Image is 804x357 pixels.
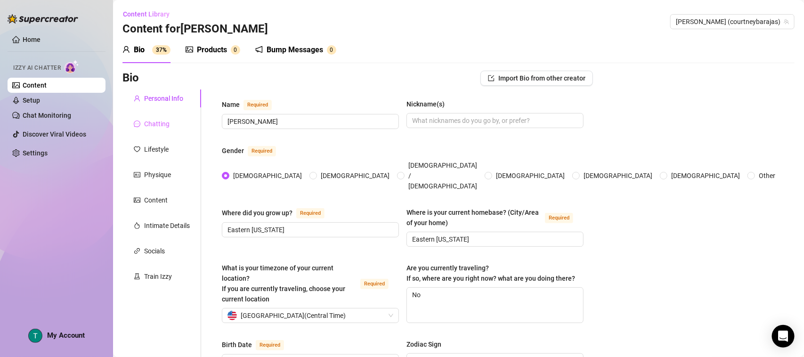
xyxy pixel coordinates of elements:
span: [DEMOGRAPHIC_DATA] / [DEMOGRAPHIC_DATA] [405,160,481,191]
input: Nickname(s) [412,115,576,126]
span: Content Library [123,10,170,18]
input: Where is your current homebase? (City/Area of your home) [412,234,576,244]
div: Where did you grow up? [222,208,292,218]
sup: 0 [231,45,240,55]
span: Required [545,213,573,223]
span: Other [755,170,779,181]
span: Required [256,340,284,350]
img: ACg8ocIjxxhmi44scYXRGpAe6LCcnMPDjS_2w6ck2itLCKPzCPteJg=s96-c [29,329,42,342]
div: Physique [144,170,171,180]
div: Train Izzy [144,271,172,282]
sup: 37% [152,45,171,55]
a: Discover Viral Videos [23,130,86,138]
div: Zodiac Sign [406,339,441,349]
a: Content [23,81,47,89]
label: Birth Date [222,339,294,350]
span: Required [248,146,276,156]
span: [DEMOGRAPHIC_DATA] [580,170,656,181]
span: user [134,95,140,102]
span: heart [134,146,140,153]
span: idcard [134,171,140,178]
span: [DEMOGRAPHIC_DATA] [667,170,744,181]
span: Izzy AI Chatter [13,64,61,73]
span: team [784,19,789,24]
h3: Content for [PERSON_NAME] [122,22,268,37]
span: import [488,75,495,81]
div: Bio [134,44,145,56]
span: [GEOGRAPHIC_DATA] ( Central Time ) [241,308,346,323]
span: Required [360,279,389,289]
span: Courtney (courtneybarajas) [676,15,789,29]
span: Required [296,208,325,219]
label: Zodiac Sign [406,339,448,349]
div: Open Intercom Messenger [772,325,795,348]
div: Intimate Details [144,220,190,231]
span: Are you currently traveling? If so, where are you right now? what are you doing there? [406,264,575,282]
h3: Bio [122,71,139,86]
a: Home [23,36,41,43]
span: message [134,121,140,127]
div: Gender [222,146,244,156]
div: Lifestyle [144,144,169,154]
a: Settings [23,149,48,157]
div: Birth Date [222,340,252,350]
label: Name [222,99,282,110]
div: Nickname(s) [406,99,445,109]
div: Socials [144,246,165,256]
button: Import Bio from other creator [480,71,593,86]
span: Import Bio from other creator [498,74,585,82]
sup: 0 [327,45,336,55]
span: experiment [134,273,140,280]
textarea: No [407,288,583,323]
div: Chatting [144,119,170,129]
img: AI Chatter [65,60,79,73]
input: Where did you grow up? [227,225,391,235]
div: Content [144,195,168,205]
img: us [227,311,237,320]
span: picture [186,46,193,53]
span: user [122,46,130,53]
span: [DEMOGRAPHIC_DATA] [492,170,568,181]
span: My Account [47,331,85,340]
span: [DEMOGRAPHIC_DATA] [229,170,306,181]
img: logo-BBDzfeDw.svg [8,14,78,24]
div: Name [222,99,240,110]
label: Where is your current homebase? (City/Area of your home) [406,207,584,228]
span: What is your timezone of your current location? If you are currently traveling, choose your curre... [222,264,345,303]
span: link [134,248,140,254]
label: Where did you grow up? [222,207,335,219]
a: Chat Monitoring [23,112,71,119]
span: fire [134,222,140,229]
button: Content Library [122,7,177,22]
label: Gender [222,145,286,156]
div: Products [197,44,227,56]
label: Nickname(s) [406,99,451,109]
span: notification [255,46,263,53]
div: Where is your current homebase? (City/Area of your home) [406,207,541,228]
span: Required [244,100,272,110]
span: picture [134,197,140,203]
input: Name [227,116,391,127]
span: [DEMOGRAPHIC_DATA] [317,170,393,181]
div: Bump Messages [267,44,323,56]
div: Personal Info [144,93,183,104]
a: Setup [23,97,40,104]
